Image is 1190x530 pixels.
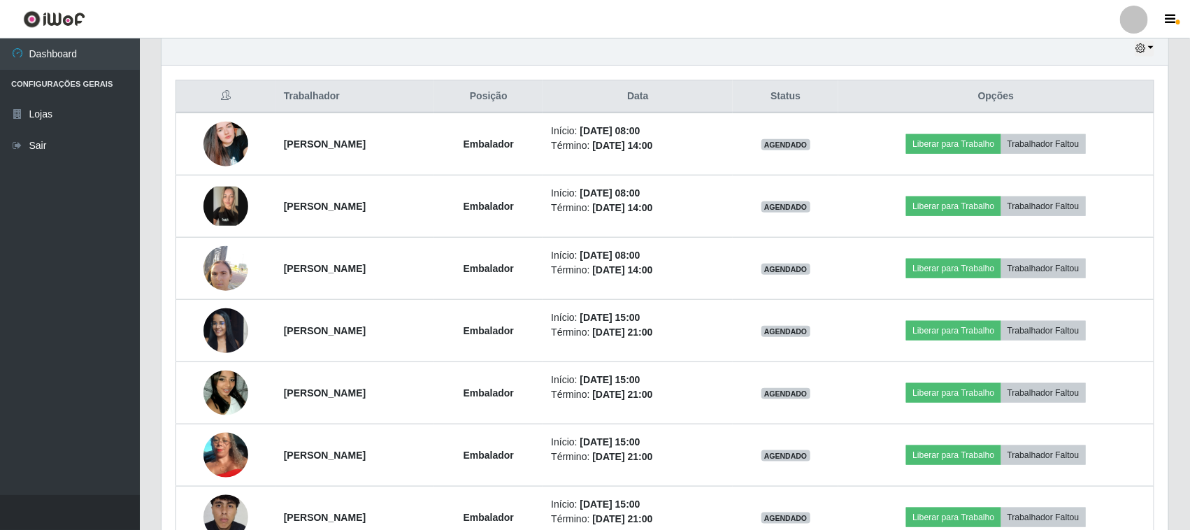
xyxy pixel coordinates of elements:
[580,499,640,510] time: [DATE] 15:00
[551,325,724,340] li: Término:
[551,124,724,138] li: Início:
[580,312,640,323] time: [DATE] 15:00
[761,388,810,399] span: AGENDADO
[275,80,435,113] th: Trabalhador
[203,104,248,184] img: 1709915413982.jpeg
[434,80,543,113] th: Posição
[906,196,1001,216] button: Liberar para Trabalho
[592,513,652,524] time: [DATE] 21:00
[1001,508,1086,527] button: Trabalhador Faltou
[580,374,640,385] time: [DATE] 15:00
[464,201,514,212] strong: Embalador
[906,321,1001,341] button: Liberar para Trabalho
[906,445,1001,465] button: Liberar para Trabalho
[23,10,85,28] img: CoreUI Logo
[551,497,724,512] li: Início:
[906,508,1001,527] button: Liberar para Trabalho
[551,387,724,402] li: Término:
[761,513,810,524] span: AGENDADO
[543,80,733,113] th: Data
[284,201,366,212] strong: [PERSON_NAME]
[592,389,652,400] time: [DATE] 21:00
[551,435,724,450] li: Início:
[284,450,366,461] strong: [PERSON_NAME]
[733,80,838,113] th: Status
[1001,134,1086,154] button: Trabalhador Faltou
[592,264,652,275] time: [DATE] 14:00
[761,139,810,150] span: AGENDADO
[551,373,724,387] li: Início:
[906,383,1001,403] button: Liberar para Trabalho
[284,512,366,523] strong: [PERSON_NAME]
[1001,196,1086,216] button: Trabalhador Faltou
[761,264,810,275] span: AGENDADO
[203,238,248,298] img: 1728130244935.jpeg
[464,263,514,274] strong: Embalador
[906,134,1001,154] button: Liberar para Trabalho
[761,201,810,213] span: AGENDADO
[592,451,652,462] time: [DATE] 21:00
[580,436,640,447] time: [DATE] 15:00
[551,248,724,263] li: Início:
[580,187,640,199] time: [DATE] 08:00
[203,353,248,433] img: 1743267805927.jpeg
[203,406,248,505] img: 1742344231846.jpeg
[551,201,724,215] li: Término:
[580,250,640,261] time: [DATE] 08:00
[551,310,724,325] li: Início:
[551,186,724,201] li: Início:
[761,450,810,461] span: AGENDADO
[1001,259,1086,278] button: Trabalhador Faltou
[592,327,652,338] time: [DATE] 21:00
[284,263,366,274] strong: [PERSON_NAME]
[464,138,514,150] strong: Embalador
[551,450,724,464] li: Término:
[203,301,248,360] img: 1737733011541.jpeg
[284,387,366,399] strong: [PERSON_NAME]
[284,325,366,336] strong: [PERSON_NAME]
[906,259,1001,278] button: Liberar para Trabalho
[592,202,652,213] time: [DATE] 14:00
[464,512,514,523] strong: Embalador
[1001,321,1086,341] button: Trabalhador Faltou
[464,450,514,461] strong: Embalador
[464,387,514,399] strong: Embalador
[551,138,724,153] li: Término:
[203,187,248,226] img: 1732929504473.jpeg
[284,138,366,150] strong: [PERSON_NAME]
[464,325,514,336] strong: Embalador
[1001,383,1086,403] button: Trabalhador Faltou
[580,125,640,136] time: [DATE] 08:00
[592,140,652,151] time: [DATE] 14:00
[551,512,724,527] li: Término:
[838,80,1154,113] th: Opções
[761,326,810,337] span: AGENDADO
[1001,445,1086,465] button: Trabalhador Faltou
[551,263,724,278] li: Término:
